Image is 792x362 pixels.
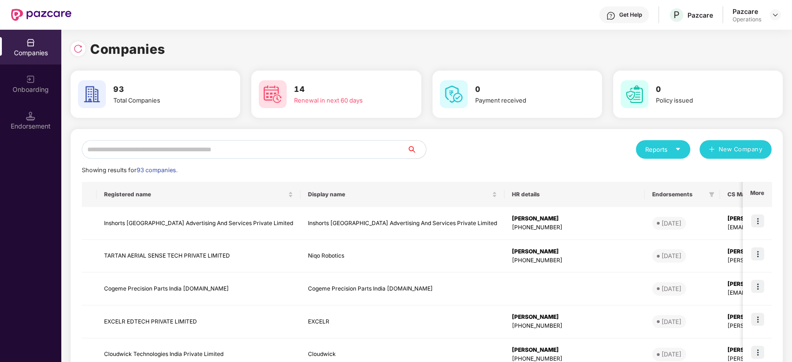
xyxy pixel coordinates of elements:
td: TARTAN AERIAL SENSE TECH PRIVATE LIMITED [97,240,301,273]
div: [PHONE_NUMBER] [512,322,637,330]
h3: 93 [113,84,214,96]
td: Cogeme Precision Parts India [DOMAIN_NAME] [97,272,301,305]
div: [DATE] [661,219,681,228]
button: plusNew Company [700,140,772,159]
img: svg+xml;base64,PHN2ZyB4bWxucz0iaHR0cDovL3d3dy53My5vcmcvMjAwMC9zdmciIHdpZHRoPSI2MCIgaGVpZ2h0PSI2MC... [440,80,468,108]
img: svg+xml;base64,PHN2ZyBpZD0iRHJvcGRvd24tMzJ4MzIiIHhtbG5zPSJodHRwOi8vd3d3LnczLm9yZy8yMDAwL3N2ZyIgd2... [772,11,779,19]
img: icon [751,247,764,260]
span: search [407,146,426,153]
td: EXCELR [301,305,504,338]
img: svg+xml;base64,PHN2ZyB3aWR0aD0iMjAiIGhlaWdodD0iMjAiIHZpZXdCb3g9IjAgMCAyMCAyMCIgZmlsbD0ibm9uZSIgeG... [26,75,35,84]
h3: 14 [294,84,395,96]
div: [DATE] [661,349,681,359]
img: svg+xml;base64,PHN2ZyBpZD0iUmVsb2FkLTMyeDMyIiB4bWxucz0iaHR0cDovL3d3dy53My5vcmcvMjAwMC9zdmciIHdpZH... [73,44,83,53]
span: Endorsements [652,191,705,198]
img: svg+xml;base64,PHN2ZyB4bWxucz0iaHR0cDovL3d3dy53My5vcmcvMjAwMC9zdmciIHdpZHRoPSI2MCIgaGVpZ2h0PSI2MC... [259,80,287,108]
img: svg+xml;base64,PHN2ZyB3aWR0aD0iMTQuNSIgaGVpZ2h0PSIxNC41IiB2aWV3Qm94PSIwIDAgMTYgMTYiIGZpbGw9Im5vbm... [26,111,35,121]
img: icon [751,313,764,326]
th: Registered name [97,182,301,207]
span: filter [707,189,716,200]
div: Reports [645,145,681,154]
div: [PERSON_NAME] [512,346,637,355]
div: [DATE] [661,251,681,260]
div: [PERSON_NAME] [512,313,637,322]
div: [PERSON_NAME] [512,214,637,223]
div: Policy issued [656,96,757,105]
div: Pazcare [687,11,713,19]
h3: 0 [475,84,576,96]
div: [PHONE_NUMBER] [512,256,637,265]
div: [PHONE_NUMBER] [512,223,637,232]
td: Inshorts [GEOGRAPHIC_DATA] Advertising And Services Private Limited [97,207,301,240]
div: Renewal in next 60 days [294,96,395,105]
div: Payment received [475,96,576,105]
h1: Companies [90,39,165,59]
td: Cogeme Precision Parts India [DOMAIN_NAME] [301,272,504,305]
span: caret-down [675,146,681,152]
div: Operations [733,16,761,23]
img: svg+xml;base64,PHN2ZyB4bWxucz0iaHR0cDovL3d3dy53My5vcmcvMjAwMC9zdmciIHdpZHRoPSI2MCIgaGVpZ2h0PSI2MC... [621,80,648,108]
div: Get Help [619,11,642,19]
span: Registered name [104,191,286,198]
span: Showing results for [82,167,177,174]
img: New Pazcare Logo [11,9,72,21]
td: EXCELR EDTECH PRIVATE LIMITED [97,305,301,338]
span: P [674,9,680,20]
button: search [407,140,426,159]
span: plus [709,146,715,154]
th: HR details [504,182,645,207]
div: [DATE] [661,317,681,326]
span: New Company [719,145,763,154]
img: icon [751,346,764,359]
div: [DATE] [661,284,681,293]
div: [PERSON_NAME] [512,247,637,256]
td: Inshorts [GEOGRAPHIC_DATA] Advertising And Services Private Limited [301,207,504,240]
img: icon [751,280,764,293]
img: svg+xml;base64,PHN2ZyBpZD0iSGVscC0zMngzMiIgeG1sbnM9Imh0dHA6Ly93d3cudzMub3JnLzIwMDAvc3ZnIiB3aWR0aD... [606,11,615,20]
span: 93 companies. [137,167,177,174]
div: Pazcare [733,7,761,16]
span: Display name [308,191,490,198]
th: More [743,182,772,207]
span: filter [709,192,714,197]
td: Niqo Robotics [301,240,504,273]
img: svg+xml;base64,PHN2ZyB4bWxucz0iaHR0cDovL3d3dy53My5vcmcvMjAwMC9zdmciIHdpZHRoPSI2MCIgaGVpZ2h0PSI2MC... [78,80,106,108]
img: svg+xml;base64,PHN2ZyBpZD0iQ29tcGFuaWVzIiB4bWxucz0iaHR0cDovL3d3dy53My5vcmcvMjAwMC9zdmciIHdpZHRoPS... [26,38,35,47]
h3: 0 [656,84,757,96]
th: Display name [301,182,504,207]
img: icon [751,214,764,227]
div: Total Companies [113,96,214,105]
